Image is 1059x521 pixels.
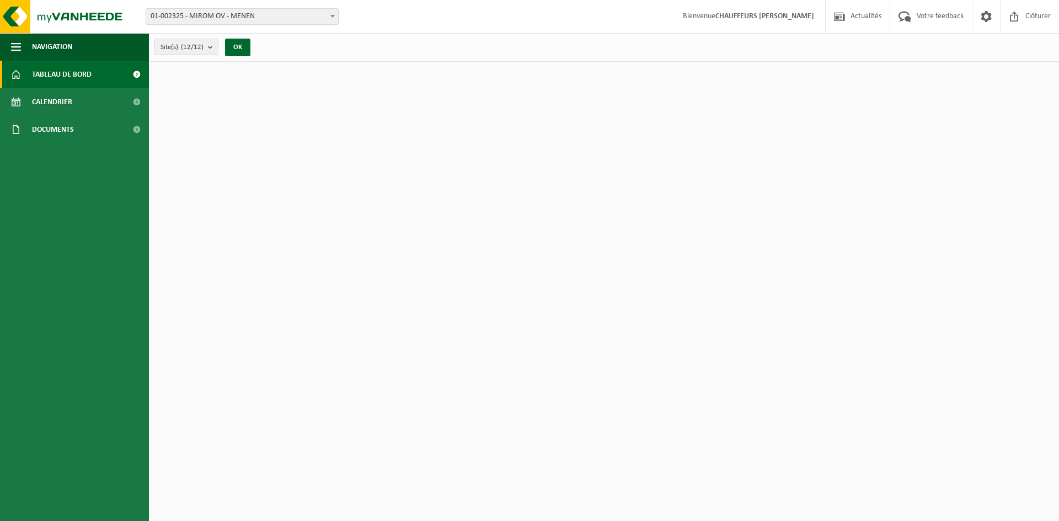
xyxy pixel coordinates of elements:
[146,8,339,25] span: 01-002325 - MIROM OV - MENEN
[32,33,72,61] span: Navigation
[154,39,218,55] button: Site(s)(12/12)
[225,39,250,56] button: OK
[161,39,204,56] span: Site(s)
[32,88,72,116] span: Calendrier
[32,61,92,88] span: Tableau de bord
[32,116,74,143] span: Documents
[146,9,338,24] span: 01-002325 - MIROM OV - MENEN
[181,44,204,51] count: (12/12)
[715,12,814,20] strong: CHAUFFEURS [PERSON_NAME]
